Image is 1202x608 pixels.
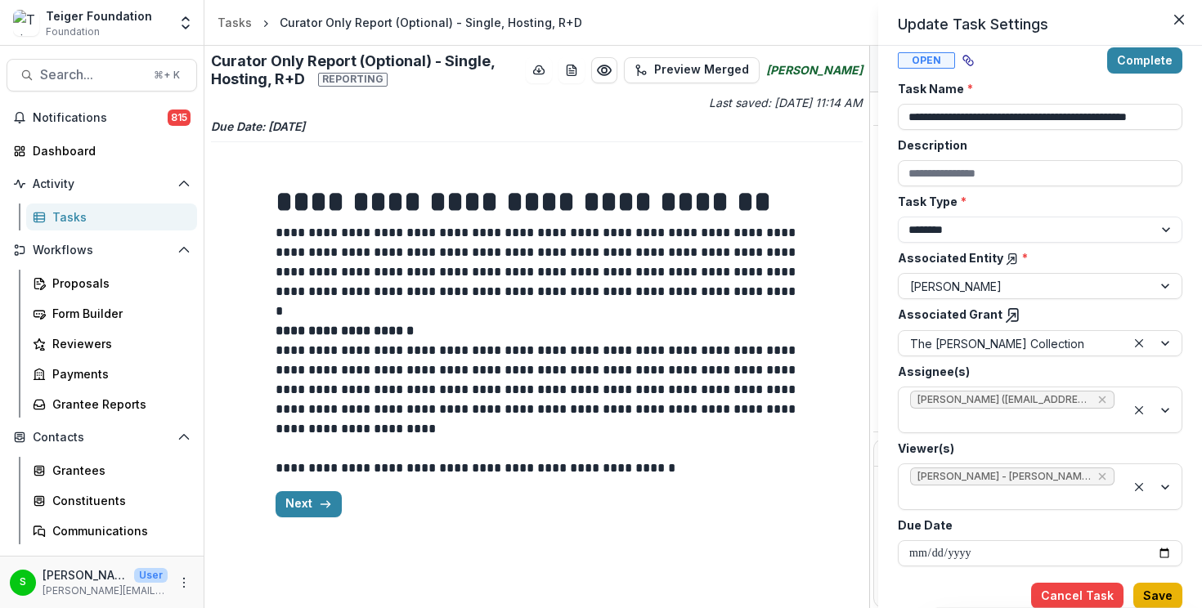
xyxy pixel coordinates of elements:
div: Clear selected options [1129,477,1149,497]
label: Task Name [898,80,1173,97]
label: Assignee(s) [898,363,1173,380]
span: [PERSON_NAME] ([EMAIL_ADDRESS][DOMAIN_NAME]) [917,394,1091,405]
label: Due Date [898,516,1173,534]
label: Task Type [898,193,1173,210]
label: Associated Grant [898,306,1173,324]
button: Complete [1107,47,1182,74]
div: Remove Stephanie - skoch@teigerfoundation.org [1096,468,1109,485]
label: Associated Entity [898,249,1173,266]
label: Viewer(s) [898,440,1173,457]
span: Open [898,52,955,69]
div: Clear selected options [1129,400,1149,420]
div: Remove Camille Brown (cbrown@phillipscollection.org) [1096,391,1109,408]
div: Clear selected options [1129,333,1149,353]
button: Close [1166,7,1192,33]
button: View dependent tasks [955,47,981,74]
label: Description [898,136,1173,154]
span: [PERSON_NAME] - [PERSON_NAME][EMAIL_ADDRESS][DOMAIN_NAME] [917,471,1091,482]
